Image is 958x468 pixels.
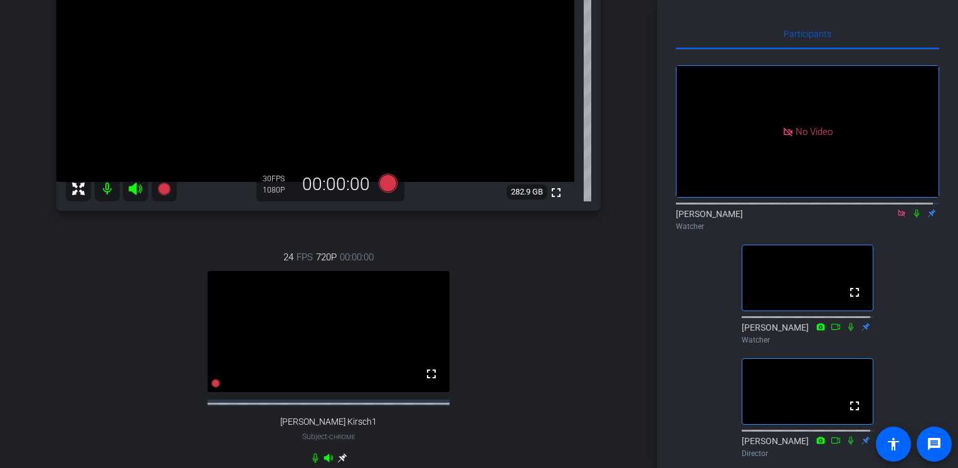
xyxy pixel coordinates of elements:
[742,321,873,346] div: [PERSON_NAME]
[316,250,337,264] span: 720P
[271,174,285,183] span: FPS
[742,448,873,459] div: Director
[263,174,294,184] div: 30
[847,285,862,300] mat-icon: fullscreen
[329,433,355,440] span: Chrome
[283,250,293,264] span: 24
[294,174,378,195] div: 00:00:00
[327,432,329,441] span: -
[424,366,439,381] mat-icon: fullscreen
[549,185,564,200] mat-icon: fullscreen
[676,208,939,232] div: [PERSON_NAME]
[784,29,831,38] span: Participants
[302,431,355,442] span: Subject
[796,125,833,137] span: No Video
[340,250,374,264] span: 00:00:00
[742,435,873,459] div: [PERSON_NAME]
[263,185,294,195] div: 1080P
[742,334,873,346] div: Watcher
[847,398,862,413] mat-icon: fullscreen
[676,221,939,232] div: Watcher
[886,437,901,452] mat-icon: accessibility
[280,417,377,427] span: [PERSON_NAME] Kirsch1
[507,184,547,199] span: 282.9 GB
[927,437,942,452] mat-icon: message
[297,250,313,264] span: FPS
